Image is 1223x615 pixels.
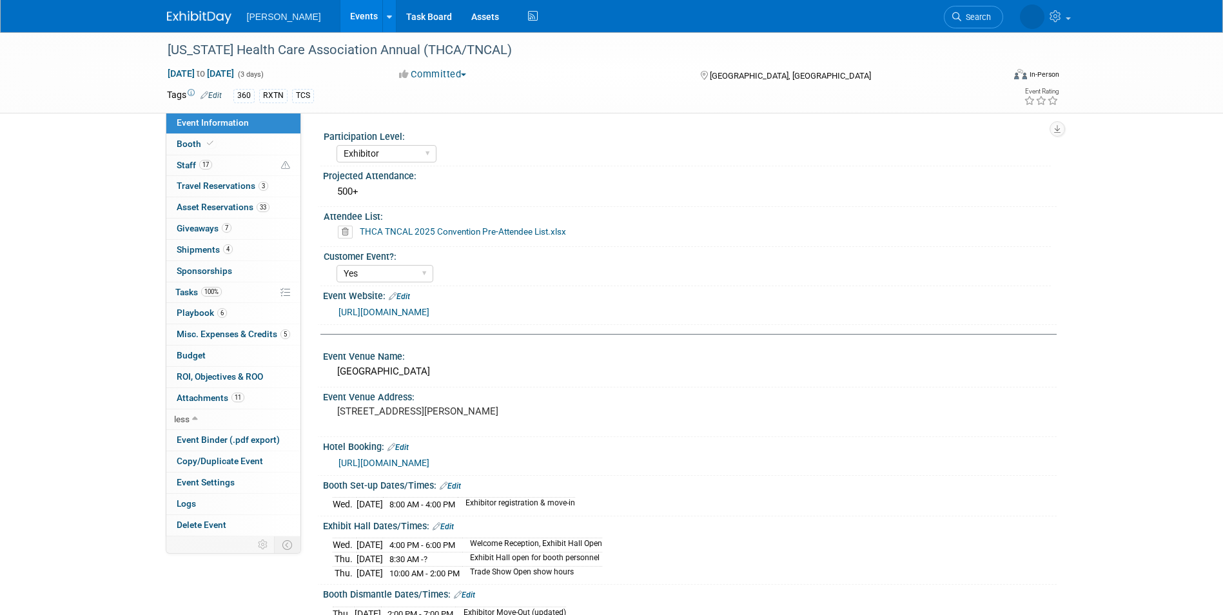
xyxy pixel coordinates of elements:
td: Exhibit Hall open for booth personnel [462,552,602,567]
img: ExhibitDay [167,11,231,24]
td: Wed. [333,538,357,552]
img: Format-Inperson.png [1014,69,1027,79]
td: [DATE] [357,538,383,552]
span: Giveaways [177,223,231,233]
a: Edit [433,522,454,531]
span: Misc. Expenses & Credits [177,329,290,339]
div: [GEOGRAPHIC_DATA] [333,362,1047,382]
a: Edit [387,443,409,452]
span: (3 days) [237,70,264,79]
span: 33 [257,202,269,212]
span: 8:30 AM - [389,554,427,564]
img: Amber Vincent [1020,5,1044,29]
div: Event Venue Name: [323,347,1057,363]
div: Exhibit Hall Dates/Times: [323,516,1057,533]
div: Event Format [927,67,1060,86]
td: Trade Show Open show hours [462,566,602,580]
span: 11 [231,393,244,402]
a: [URL][DOMAIN_NAME] [338,307,429,317]
span: Delete Event [177,520,226,530]
div: 500+ [333,182,1047,202]
span: Logs [177,498,196,509]
a: Playbook6 [166,303,300,324]
a: Edit [454,591,475,600]
a: [URL][DOMAIN_NAME] [338,458,429,468]
div: Booth Dismantle Dates/Times: [323,585,1057,601]
div: Participation Level: [324,127,1051,143]
td: [DATE] [357,552,383,567]
td: Wed. [333,498,357,511]
span: Playbook [177,307,227,318]
a: Sponsorships [166,261,300,282]
td: Welcome Reception, Exhibit Hall Open [462,538,602,552]
span: Event Binder (.pdf export) [177,434,280,445]
span: Event Settings [177,477,235,487]
span: Staff [177,160,212,170]
a: Staff17 [166,155,300,176]
span: Attachments [177,393,244,403]
pre: [STREET_ADDRESS][PERSON_NAME] [337,405,614,417]
td: [DATE] [357,566,383,580]
span: [DATE] [DATE] [167,68,235,79]
span: 10:00 AM - 2:00 PM [389,569,460,578]
div: Hotel Booking: [323,437,1057,454]
td: Thu. [333,566,357,580]
a: Tasks100% [166,282,300,303]
a: THCA TNCAL 2025 Convention Pre-Attendee List.xlsx [360,226,566,237]
span: Booth [177,139,216,149]
td: Personalize Event Tab Strip [252,536,275,553]
span: 100% [201,287,222,297]
span: Copy/Duplicate Event [177,456,263,466]
td: Toggle Event Tabs [274,536,300,553]
span: Search [961,12,991,22]
div: Customer Event?: [324,247,1051,263]
i: Booth reservation complete [207,140,213,147]
td: Exhibitor registration & move-in [458,498,575,511]
a: Booth [166,134,300,155]
span: Sponsorships [177,266,232,276]
div: Event Website: [323,286,1057,303]
a: Shipments4 [166,240,300,260]
div: 360 [233,89,255,102]
a: less [166,409,300,430]
span: 17 [199,160,212,170]
span: 5 [280,329,290,339]
div: Attendee List: [324,207,1051,223]
a: Event Information [166,113,300,133]
a: Copy/Duplicate Event [166,451,300,472]
span: 4 [223,244,233,254]
a: Logs [166,494,300,514]
span: Travel Reservations [177,181,268,191]
div: In-Person [1029,70,1059,79]
td: Thu. [333,552,357,567]
div: Event Venue Address: [323,387,1057,404]
a: Delete attachment? [338,228,358,237]
span: 4:00 PM - 6:00 PM [389,540,455,550]
a: Asset Reservations33 [166,197,300,218]
a: Misc. Expenses & Credits5 [166,324,300,345]
span: 3 [259,181,268,191]
span: Event Information [177,117,249,128]
div: Booth Set-up Dates/Times: [323,476,1057,493]
span: 8:00 AM - 4:00 PM [389,500,455,509]
span: 6 [217,308,227,318]
button: Committed [395,68,471,81]
a: Edit [201,91,222,100]
span: to [195,68,207,79]
div: Projected Attendance: [323,166,1057,182]
span: ROI, Objectives & ROO [177,371,263,382]
a: Edit [440,482,461,491]
a: Edit [389,292,410,301]
a: Delete Event [166,515,300,536]
span: Potential Scheduling Conflict -- at least one attendee is tagged in another overlapping event. [281,160,290,171]
span: 7 [222,223,231,233]
a: Event Settings [166,473,300,493]
span: Shipments [177,244,233,255]
span: Asset Reservations [177,202,269,212]
div: [US_STATE] Health Care Association Annual (THCA/TNCAL) [163,39,984,62]
span: [GEOGRAPHIC_DATA], [GEOGRAPHIC_DATA] [710,71,871,81]
div: Event Rating [1024,88,1059,95]
a: Attachments11 [166,388,300,409]
span: ? [424,554,427,564]
a: Search [944,6,1003,28]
